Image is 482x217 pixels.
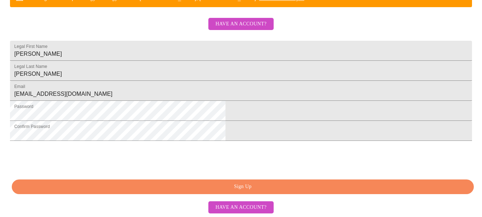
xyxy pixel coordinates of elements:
span: Have an account? [215,20,267,29]
span: Sign Up [20,182,466,191]
button: Sign Up [12,179,474,194]
button: Have an account? [208,18,274,30]
span: Have an account? [215,203,267,212]
a: Have an account? [207,26,275,32]
a: Have an account? [207,204,275,210]
iframe: reCAPTCHA [10,144,118,172]
button: Have an account? [208,201,274,214]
